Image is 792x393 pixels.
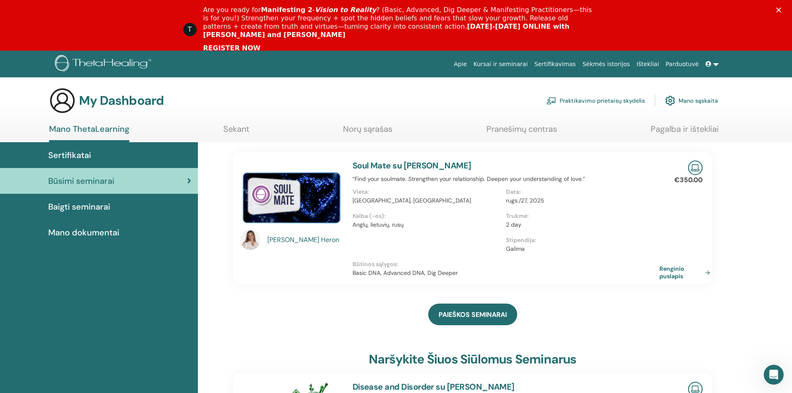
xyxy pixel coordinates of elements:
[451,57,470,72] a: Apie
[203,44,261,53] a: REGISTER NOW
[546,97,556,104] img: chalkboard-teacher.svg
[353,212,501,220] p: Kalba (-os) :
[439,310,507,319] span: PAIEŠKOS SEMINARAI
[665,94,675,108] img: cog.svg
[353,269,659,277] p: Basic DNA, Advanced DNA, Dig Deeper
[55,55,154,74] img: logo.png
[343,124,392,140] a: Norų sąrašas
[267,235,344,245] a: [PERSON_NAME] Heron
[353,381,515,392] a: Disease and Disorder su [PERSON_NAME]
[506,236,654,245] p: Stipendija :
[261,6,313,14] b: Manifesting 2
[506,188,654,196] p: Data :
[662,57,702,72] a: Parduotuvė
[369,352,577,367] h3: Naršykite šiuos siūlomus seminarus
[428,304,517,325] a: PAIEŠKOS SEMINARAI
[665,91,718,110] a: Mano sąskaita
[223,124,249,140] a: Sekant
[659,265,713,280] a: Renginio puslapis
[764,365,784,385] iframe: Intercom live chat
[506,196,654,205] p: rugs./27, 2025
[353,260,659,269] p: Būtinos sąlygos :
[353,175,659,183] p: “Find your soulmate. Strengthen your relationship. Deepen your understanding of love.”
[48,200,110,213] span: Baigti seminarai
[470,57,531,72] a: Kursai ir seminarai
[240,230,260,250] img: default.jpg
[353,160,471,171] a: Soul Mate su [PERSON_NAME]
[49,87,76,114] img: generic-user-icon.jpg
[486,124,557,140] a: Pranešimų centras
[688,161,703,175] img: Live Online Seminar
[48,149,91,161] span: Sertifikatai
[776,7,785,12] div: Uždaryti
[48,175,114,187] span: Būsimi seminarai
[506,220,654,229] p: 2 day
[315,6,376,14] i: Vision to Reality
[49,124,129,142] a: Mano ThetaLearning
[203,22,570,39] b: [DATE]-[DATE] ONLINE with [PERSON_NAME] and [PERSON_NAME]
[79,93,164,108] h3: My Dashboard
[203,6,596,39] div: Are you ready for - ? (Basic, Advanced, Dig Deeper & Manifesting Practitioners—this is for you!) ...
[579,57,633,72] a: Sėkmės istorijos
[506,245,654,253] p: Galima
[353,188,501,196] p: Vieta :
[48,226,119,239] span: Mano dokumentai
[546,91,645,110] a: Praktikavimo prietaisų skydelis
[506,212,654,220] p: Trukmė :
[183,23,197,36] div: Profile image for ThetaHealing
[353,220,501,229] p: Anglų, lietuvių, rusų
[651,124,719,140] a: Pagalba ir ištekliai
[240,161,343,232] img: Soul Mate
[633,57,662,72] a: Ištekliai
[353,196,501,205] p: [GEOGRAPHIC_DATA], [GEOGRAPHIC_DATA]
[674,175,703,185] p: €350.00
[531,57,579,72] a: Sertifikavimas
